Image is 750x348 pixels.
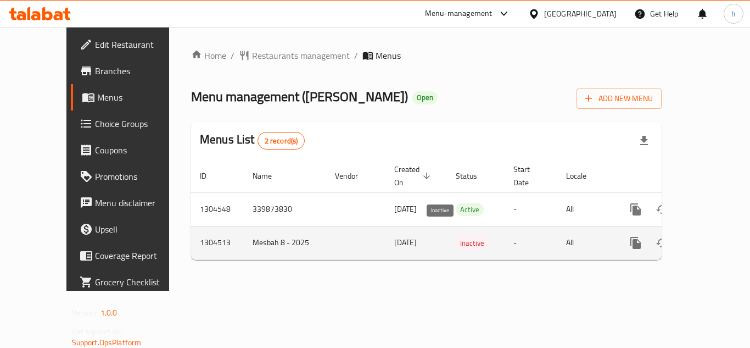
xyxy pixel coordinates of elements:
[505,192,557,226] td: -
[95,64,183,78] span: Branches
[97,91,183,104] span: Menus
[252,49,350,62] span: Restaurants management
[614,159,737,193] th: Actions
[191,192,244,226] td: 1304548
[513,163,544,189] span: Start Date
[623,196,649,223] button: more
[544,8,617,20] div: [GEOGRAPHIC_DATA]
[71,269,192,295] a: Grocery Checklist
[425,7,492,20] div: Menu-management
[258,132,305,150] div: Total records count
[71,190,192,216] a: Menu disclaimer
[71,242,192,269] a: Coverage Report
[649,196,675,223] button: Change Status
[71,216,192,242] a: Upsell
[191,49,226,62] a: Home
[456,237,489,250] span: Inactive
[623,230,649,256] button: more
[649,230,675,256] button: Change Status
[731,8,736,20] span: h
[244,192,326,226] td: 339873830
[231,49,234,62] li: /
[95,143,183,157] span: Coupons
[191,226,244,259] td: 1304513
[95,170,183,183] span: Promotions
[71,84,192,111] a: Menus
[191,159,737,260] table: enhanced table
[71,163,192,190] a: Promotions
[71,111,192,137] a: Choice Groups
[631,128,657,154] div: Export file
[95,196,183,209] span: Menu disclaimer
[412,93,438,102] span: Open
[100,306,117,320] span: 1.0.0
[456,203,484,216] span: Active
[95,249,183,262] span: Coverage Report
[72,306,99,320] span: Version:
[71,58,192,84] a: Branches
[335,169,372,183] span: Vendor
[239,49,350,62] a: Restaurants management
[95,117,183,130] span: Choice Groups
[191,49,662,62] nav: breadcrumb
[577,89,662,109] button: Add New Menu
[394,235,417,250] span: [DATE]
[394,163,434,189] span: Created On
[557,226,614,259] td: All
[200,131,305,150] h2: Menus List
[95,38,183,51] span: Edit Restaurant
[200,169,221,183] span: ID
[456,169,491,183] span: Status
[557,192,614,226] td: All
[412,91,438,104] div: Open
[244,226,326,259] td: Mesbah 8 - 2025
[253,169,286,183] span: Name
[566,169,601,183] span: Locale
[95,275,183,289] span: Grocery Checklist
[354,49,358,62] li: /
[72,324,122,339] span: Get support on:
[95,223,183,236] span: Upsell
[71,137,192,163] a: Coupons
[394,202,417,216] span: [DATE]
[376,49,401,62] span: Menus
[585,92,653,106] span: Add New Menu
[258,136,305,146] span: 2 record(s)
[71,31,192,58] a: Edit Restaurant
[191,84,408,109] span: Menu management ( [PERSON_NAME] )
[505,226,557,259] td: -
